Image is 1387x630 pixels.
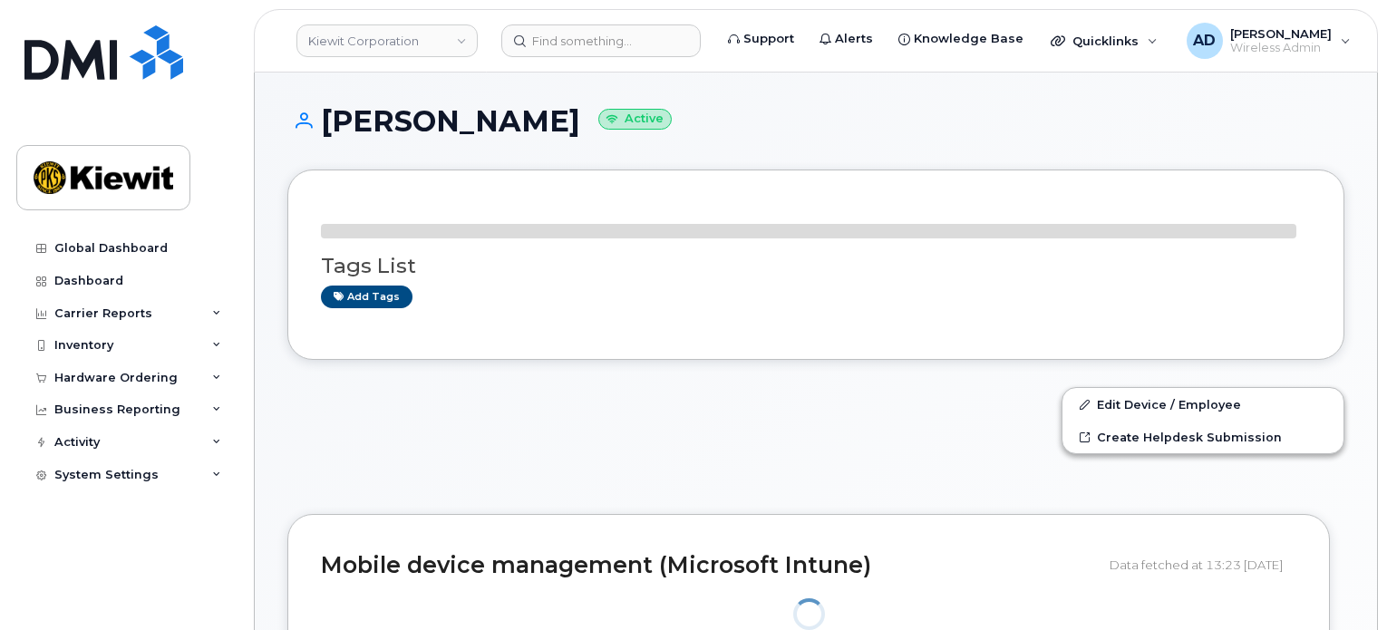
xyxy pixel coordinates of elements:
[1062,388,1343,421] a: Edit Device / Employee
[598,109,672,130] small: Active
[287,105,1344,137] h1: [PERSON_NAME]
[1062,421,1343,453] a: Create Helpdesk Submission
[321,553,1096,578] h2: Mobile device management (Microsoft Intune)
[321,286,412,308] a: Add tags
[1110,548,1296,582] div: Data fetched at 13:23 [DATE]
[321,255,1311,277] h3: Tags List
